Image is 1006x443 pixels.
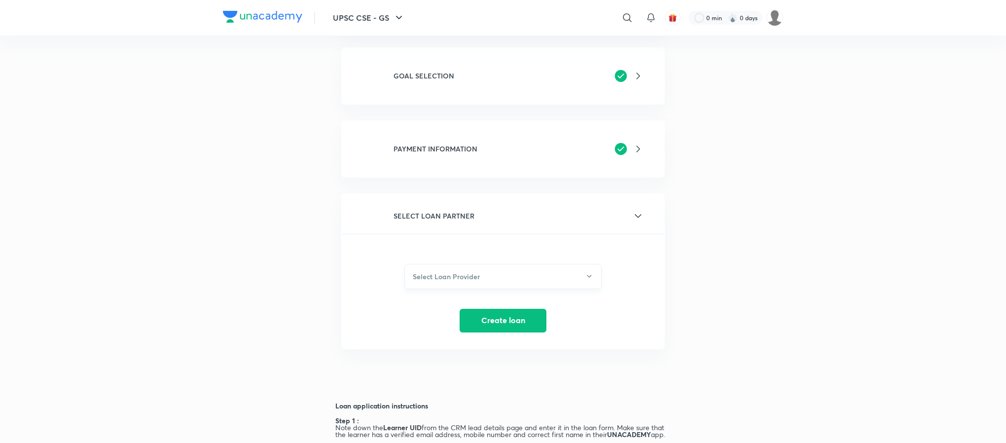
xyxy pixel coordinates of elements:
[668,13,677,22] img: avatar
[223,11,302,23] img: Company Logo
[335,403,671,409] h6: Loan application instructions
[394,144,477,154] h6: PAYMENT INFORMATION
[335,424,671,438] h6: Note down the from the CRM lead details page and enter it in the loan form. Make sure that the le...
[404,264,602,289] button: Select Loan Provider
[394,71,454,81] h6: GOAL SELECTION
[665,10,681,26] button: avatar
[327,8,411,28] button: UPSC CSE - GS
[394,211,474,221] h6: SELECT LOAN PARTNER
[383,423,422,432] strong: Learner UID
[728,13,738,23] img: streak
[460,309,546,332] button: Create loan
[607,430,651,439] strong: UNACADEMY
[335,417,365,424] h6: Step 1 :
[766,9,783,26] img: Pranesh
[223,11,302,25] a: Company Logo
[413,271,480,282] h6: Select Loan Provider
